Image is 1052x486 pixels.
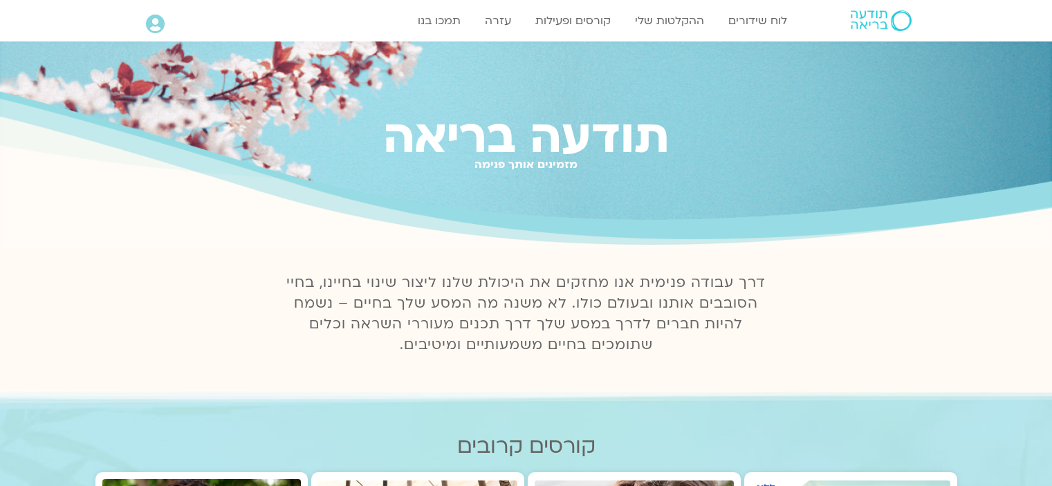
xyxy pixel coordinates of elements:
[279,272,774,355] p: דרך עבודה פנימית אנו מחזקים את היכולת שלנו ליצור שינוי בחיינו, בחיי הסובבים אותנו ובעולם כולו. לא...
[478,8,518,34] a: עזרה
[628,8,711,34] a: ההקלטות שלי
[721,8,794,34] a: לוח שידורים
[528,8,618,34] a: קורסים ופעילות
[95,434,957,458] h2: קורסים קרובים
[851,10,912,31] img: תודעה בריאה
[411,8,468,34] a: תמכו בנו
